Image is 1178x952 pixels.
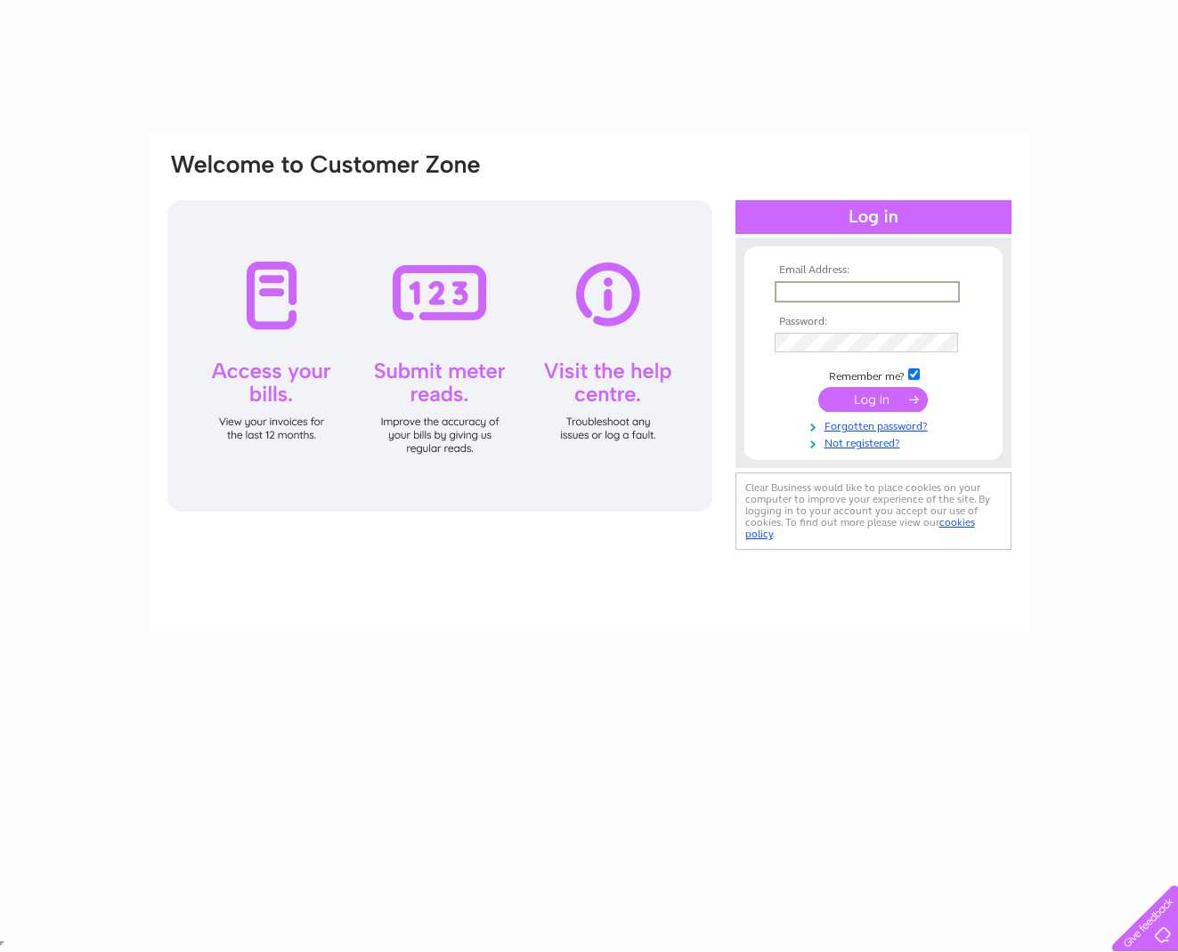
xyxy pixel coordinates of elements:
[770,264,977,277] th: Email Address:
[735,472,1011,550] div: Clear Business would like to place cookies on your computer to improve your experience of the sit...
[770,316,977,328] th: Password:
[775,433,977,450] a: Not registered?
[818,387,928,412] input: Submit
[770,366,977,383] td: Remember me?
[775,416,977,433] a: Forgotten password?
[745,516,975,540] a: cookies policy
